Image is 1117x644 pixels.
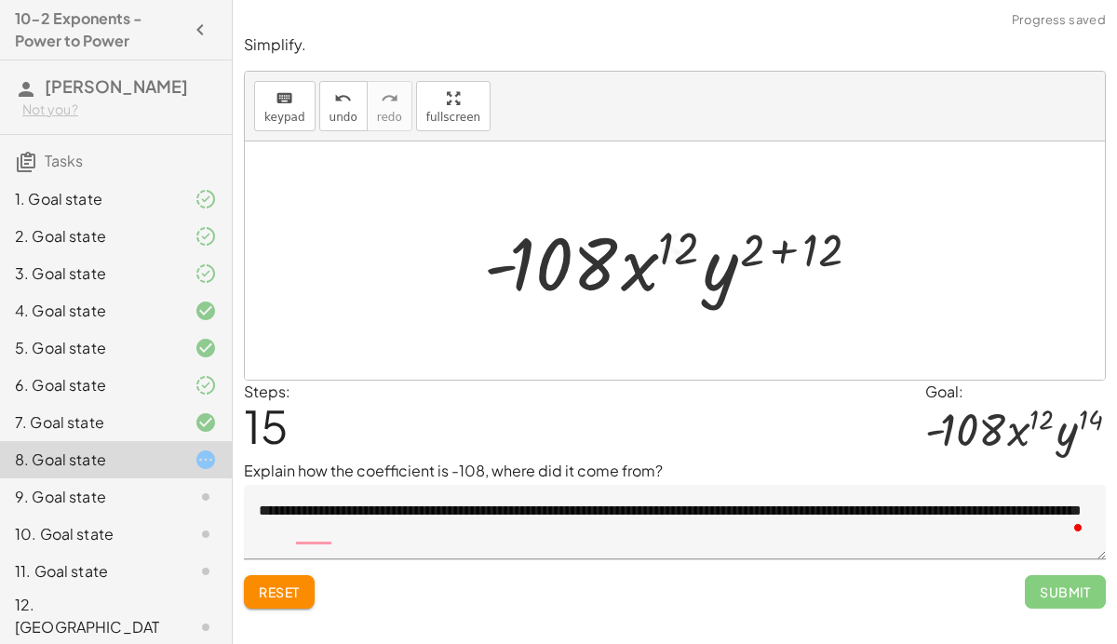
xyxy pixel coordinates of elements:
div: 8. Goal state [15,449,165,471]
div: 4. Goal state [15,300,165,322]
i: Task finished and part of it marked as correct. [195,225,217,248]
span: 15 [244,397,289,454]
label: Steps: [244,382,290,401]
div: 11. Goal state [15,560,165,583]
i: Task not started. [195,523,217,545]
div: Goal: [925,381,1106,403]
div: 7. Goal state [15,411,165,434]
i: Task finished and part of it marked as correct. [195,374,217,396]
button: fullscreen [416,81,491,131]
div: 3. Goal state [15,262,165,285]
i: Task not started. [195,616,217,638]
textarea: To enrich screen reader interactions, please activate Accessibility in Grammarly extension settings [244,485,1106,559]
i: Task finished and correct. [195,337,217,359]
span: Reset [259,584,300,600]
h4: 10-2 Exponents - Power to Power [15,7,183,52]
span: [PERSON_NAME] [45,75,188,97]
p: Explain how the coefficient is -108, where did it come from? [244,460,1106,482]
span: redo [377,111,402,124]
i: Task finished and correct. [195,411,217,434]
div: 10. Goal state [15,523,165,545]
i: redo [381,87,398,110]
button: keyboardkeypad [254,81,316,131]
button: undoundo [319,81,368,131]
i: Task finished and correct. [195,300,217,322]
i: Task not started. [195,560,217,583]
div: 9. Goal state [15,486,165,508]
span: keypad [264,111,305,124]
button: Reset [244,575,315,609]
div: 5. Goal state [15,337,165,359]
i: Task finished and part of it marked as correct. [195,262,217,285]
button: redoredo [367,81,412,131]
div: 2. Goal state [15,225,165,248]
span: Tasks [45,151,83,170]
div: 6. Goal state [15,374,165,396]
span: Progress saved [1012,11,1106,30]
div: 1. Goal state [15,188,165,210]
div: Not you? [22,101,217,119]
i: undo [334,87,352,110]
i: Task not started. [195,486,217,508]
p: Simplify. [244,34,1106,56]
i: keyboard [276,87,293,110]
i: Task finished and part of it marked as correct. [195,188,217,210]
span: fullscreen [426,111,480,124]
span: undo [330,111,357,124]
i: Task started. [195,449,217,471]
